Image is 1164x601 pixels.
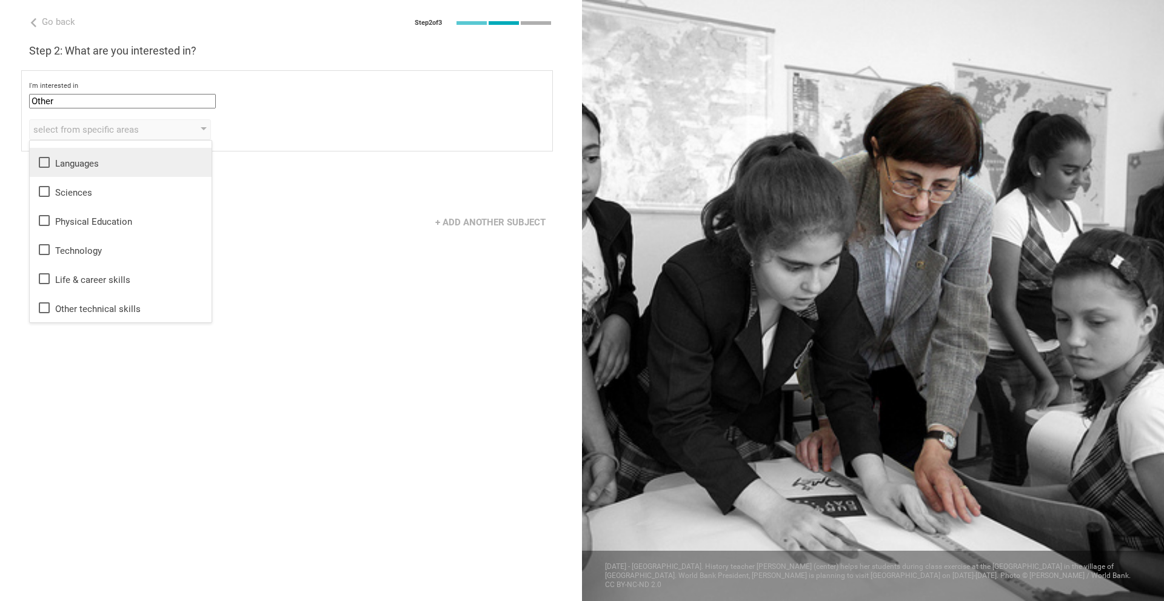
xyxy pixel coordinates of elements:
[42,16,75,27] span: Go back
[33,124,172,136] div: select from specific areas
[428,211,553,234] div: + Add another subject
[29,82,545,90] div: I'm interested in
[29,44,553,58] h3: Step 2: What are you interested in?
[29,94,216,108] input: subject or discipline
[415,19,442,27] div: Step 2 of 3
[582,551,1164,601] div: [DATE] - [GEOGRAPHIC_DATA]. History teacher [PERSON_NAME] (center) helps her students during clas...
